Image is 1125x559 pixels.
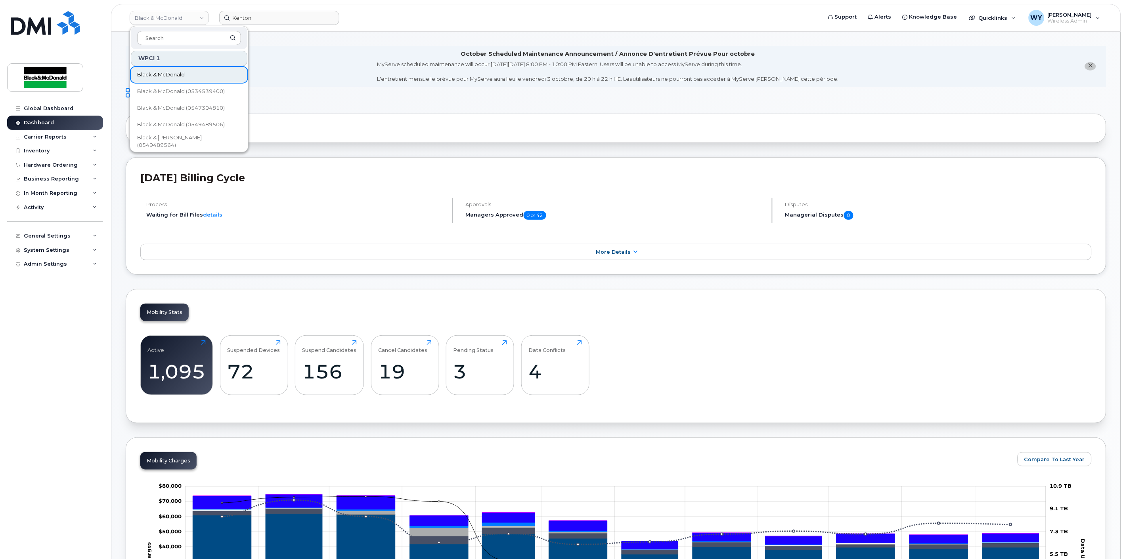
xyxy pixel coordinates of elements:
tspan: 9.1 TB [1050,506,1068,512]
span: Black & McDonald (0534539400) [137,87,225,95]
a: Pending Status3 [453,340,507,391]
a: Cancel Candidates19 [378,340,432,391]
button: close notification [1085,62,1096,70]
a: Black & [PERSON_NAME] (0549489564) [131,133,247,149]
span: 0 of 42 [524,211,546,220]
a: Active1,095 [148,340,206,391]
a: Suspended Devices72 [227,340,281,391]
span: Black & McDonald (0547304810) [137,104,225,112]
g: $0 [159,483,182,489]
h2: [DATE] Billing Cycle [140,172,1092,184]
g: $0 [159,498,182,504]
tspan: 7.3 TB [1050,528,1068,534]
div: 3 [453,360,507,383]
h4: Process [146,202,446,207]
div: Data Conflicts [528,340,566,353]
a: Black & McDonald [131,67,247,83]
div: 72 [227,360,281,383]
a: Black & McDonald (0534539400) [131,84,247,99]
h5: Managerial Disputes [785,211,1092,220]
a: Data Conflicts4 [528,340,582,391]
div: October Scheduled Maintenance Announcement / Annonce D'entretient Prévue Pour octobre [461,50,755,58]
a: Black & McDonald (0549489506) [131,117,247,133]
div: Suspend Candidates [302,340,357,353]
g: $0 [159,544,182,550]
span: Black & McDonald [137,71,185,79]
span: Black & [PERSON_NAME] (0549489564) [137,134,228,149]
div: 19 [378,360,432,383]
tspan: $80,000 [159,483,182,489]
button: Compare To Last Year [1018,452,1092,466]
div: Suspended Devices [227,340,280,353]
tspan: 5.5 TB [1050,551,1068,557]
tspan: $60,000 [159,513,182,519]
a: Suspend Candidates156 [302,340,357,391]
div: 4 [528,360,582,383]
a: Black & McDonald (0547304810) [131,100,247,116]
tspan: $70,000 [159,498,182,504]
g: $0 [159,528,182,534]
tspan: $50,000 [159,528,182,534]
span: More Details [596,249,631,255]
a: details [203,211,222,218]
g: $0 [159,513,182,519]
h5: Managers Approved [466,211,765,220]
tspan: $40,000 [159,544,182,550]
div: WPCI 1 [131,51,247,66]
div: MyServe scheduled maintenance will occur [DATE][DATE] 8:00 PM - 10:00 PM Eastern. Users will be u... [377,61,839,83]
div: Active [148,340,165,353]
li: Waiting for Bill Files [146,211,446,219]
div: Cancel Candidates [378,340,427,353]
input: Search [137,31,241,45]
span: Compare To Last Year [1024,456,1085,463]
div: 1,095 [148,360,206,383]
span: Black & McDonald (0549489506) [137,121,225,129]
span: 0 [844,211,853,220]
div: 156 [302,360,357,383]
h4: Approvals [466,202,765,207]
tspan: 10.9 TB [1050,483,1072,489]
div: Pending Status [453,340,494,353]
h4: Disputes [785,202,1092,207]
